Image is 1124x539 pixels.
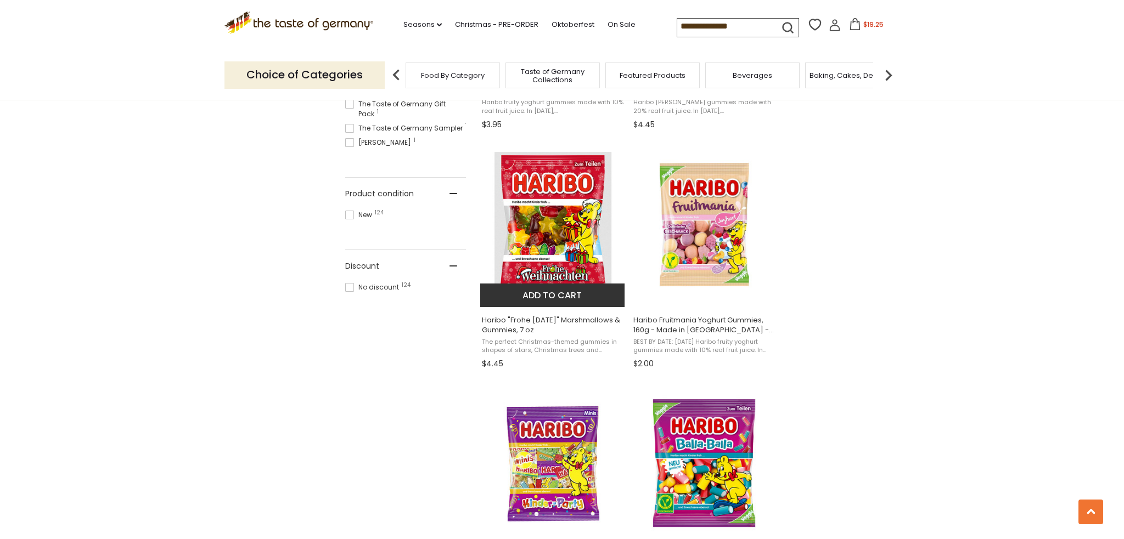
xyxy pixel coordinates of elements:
span: Haribo fruity yoghurt gummies made with 10% real fruit juice. In [DATE], [DEMOGRAPHIC_DATA] [DEMO... [482,98,624,115]
span: New [345,210,375,220]
span: $4.45 [482,358,503,370]
span: The Taste of Germany Gift Pack [345,99,466,119]
span: Haribo Fruitmania Yoghurt Gummies, 160g - Made in [GEOGRAPHIC_DATA] - DEAL [633,315,775,335]
span: $2.00 [633,358,654,370]
span: $3.95 [482,119,502,131]
a: Beverages [733,71,772,80]
span: The Taste of Germany Sampler [345,123,466,133]
a: Taste of Germany Collections [509,67,597,84]
a: Baking, Cakes, Desserts [810,71,895,80]
img: previous arrow [385,64,407,86]
a: On Sale [608,19,636,31]
span: 1 [465,123,467,129]
span: 1 [414,138,415,143]
button: Add to cart [480,283,625,307]
a: Featured Products [620,71,685,80]
button: $19.25 [843,18,890,35]
span: Product condition [345,188,414,200]
span: $19.25 [863,20,884,29]
img: Haribo Kinder-Party mini gummies [480,391,626,536]
a: Seasons [403,19,442,31]
span: $4.45 [633,119,655,131]
span: Haribo [PERSON_NAME] gummies made with 20% real fruit juice. In [DATE], [DEMOGRAPHIC_DATA] [DEMOG... [633,98,775,115]
img: next arrow [878,64,900,86]
span: The perfect Christmas-themed gummies in shapes of stars, Christmas trees and candles, from the wo... [482,338,624,355]
span: 124 [402,282,411,288]
img: Haribo "Frohe Weihnachten" Marshmallows & Gummies, 7 oz [480,152,626,297]
span: Discount [345,260,379,272]
img: Haribo Fruitmania Yoghurt [632,152,777,297]
span: [PERSON_NAME] [345,138,414,147]
span: Haribo "Frohe [DATE]" Marshmallows & Gummies, 7 oz [482,315,624,335]
p: Choice of Categories [224,61,385,88]
span: No discount [345,282,402,292]
span: 124 [375,210,384,215]
span: 1 [377,109,379,115]
a: Christmas - PRE-ORDER [455,19,538,31]
a: Food By Category [421,71,485,80]
a: Haribo [480,143,626,373]
a: Oktoberfest [552,19,594,31]
a: Haribo Fruitmania Yoghurt Gummies, 160g - Made in Germany - DEAL [632,143,777,373]
span: BEST BY DATE: [DATE] Haribo fruity yoghurt gummies made with 10% real fruit juice. In [DATE], [DE... [633,338,775,355]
